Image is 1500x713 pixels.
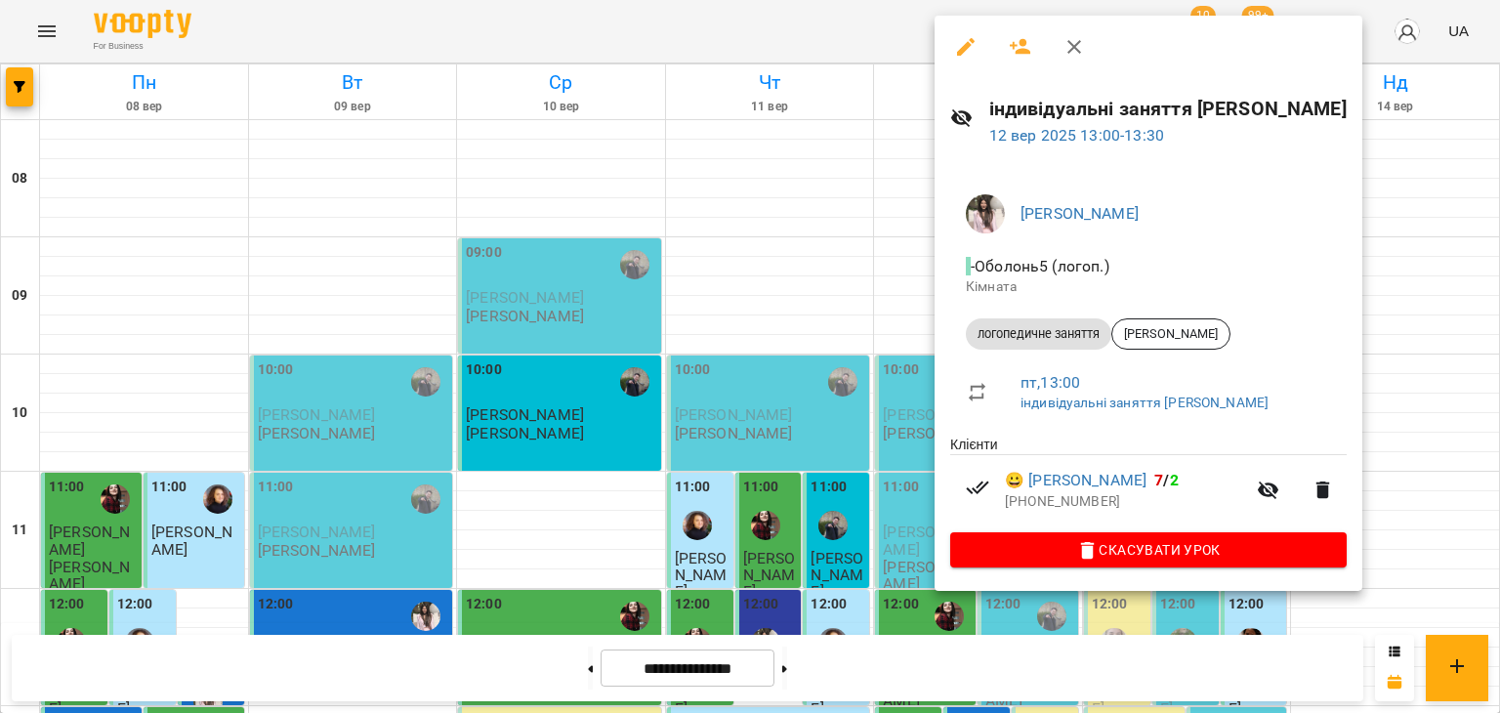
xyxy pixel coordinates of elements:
p: Кімната [966,277,1331,297]
span: 2 [1170,471,1179,489]
ul: Клієнти [950,435,1347,532]
div: [PERSON_NAME] [1111,318,1230,350]
span: [PERSON_NAME] [1112,325,1229,343]
p: [PHONE_NUMBER] [1005,492,1245,512]
button: Скасувати Урок [950,532,1347,567]
span: - Оболонь5 (логоп.) [966,257,1113,275]
b: / [1154,471,1178,489]
a: пт , 13:00 [1021,373,1080,392]
a: 😀 [PERSON_NAME] [1005,469,1146,492]
span: логопедичне заняття [966,325,1111,343]
img: 728e73d2cae09477598fa29c85623c3f.jpeg [966,194,1005,233]
a: [PERSON_NAME] [1021,204,1139,223]
span: 7 [1154,471,1163,489]
h6: індивідуальні заняття [PERSON_NAME] [989,94,1347,124]
a: індивідуальні заняття [PERSON_NAME] [1021,395,1269,410]
a: 12 вер 2025 13:00-13:30 [989,126,1164,145]
svg: Візит сплачено [966,476,989,499]
span: Скасувати Урок [966,538,1331,562]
